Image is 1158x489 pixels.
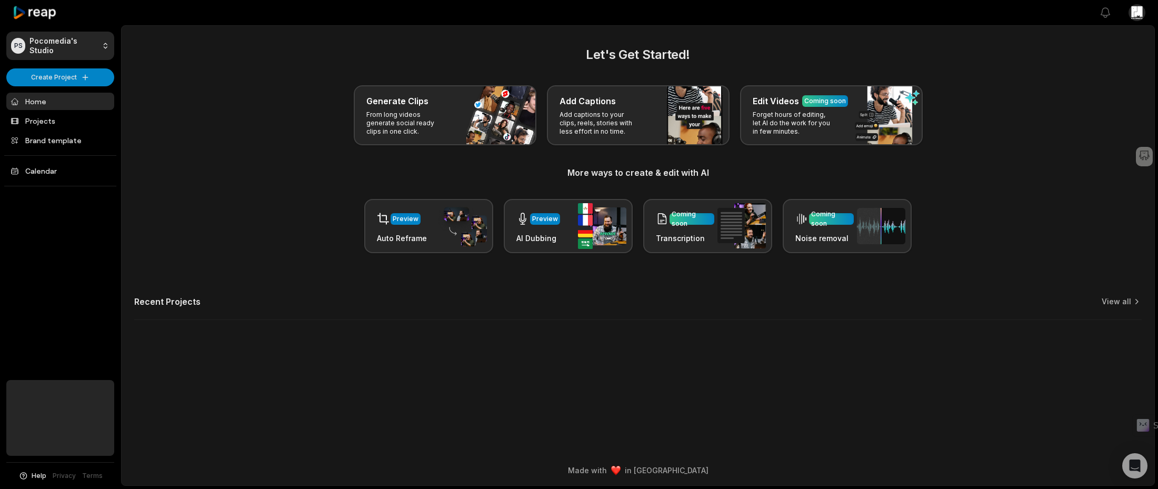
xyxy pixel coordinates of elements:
img: ai_dubbing.png [578,203,626,249]
a: Calendar [6,162,114,179]
p: From long videos generate social ready clips in one click. [366,111,448,136]
div: Open Intercom Messenger [1122,453,1147,478]
h2: Recent Projects [134,296,201,307]
span: Help [32,471,46,481]
div: Made with in [GEOGRAPHIC_DATA] [131,465,1145,476]
div: PS [11,38,25,54]
h3: AI Dubbing [516,233,560,244]
p: Add captions to your clips, reels, stories with less effort in no time. [560,111,641,136]
a: Terms [82,471,103,481]
h3: More ways to create & edit with AI [134,166,1142,179]
div: Coming soon [811,209,852,228]
a: Brand template [6,132,114,149]
a: Privacy [53,471,76,481]
button: Help [18,471,46,481]
a: Home [6,93,114,110]
a: View all [1102,296,1131,307]
div: Coming soon [672,209,712,228]
img: auto_reframe.png [438,206,487,247]
p: Forget hours of editing, let AI do the work for you in few minutes. [753,111,834,136]
img: transcription.png [717,203,766,248]
a: Projects [6,112,114,129]
h3: Auto Reframe [377,233,427,244]
h3: Edit Videos [753,95,799,107]
h3: Transcription [656,233,714,244]
div: Coming soon [804,96,846,106]
h3: Add Captions [560,95,616,107]
h3: Noise removal [795,233,854,244]
div: Preview [393,214,418,224]
img: noise_removal.png [857,208,905,244]
h3: Generate Clips [366,95,428,107]
img: heart emoji [611,466,621,475]
button: Create Project [6,68,114,86]
div: Preview [532,214,558,224]
h2: Let's Get Started! [134,45,1142,64]
p: Pocomedia's Studio [29,36,97,55]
